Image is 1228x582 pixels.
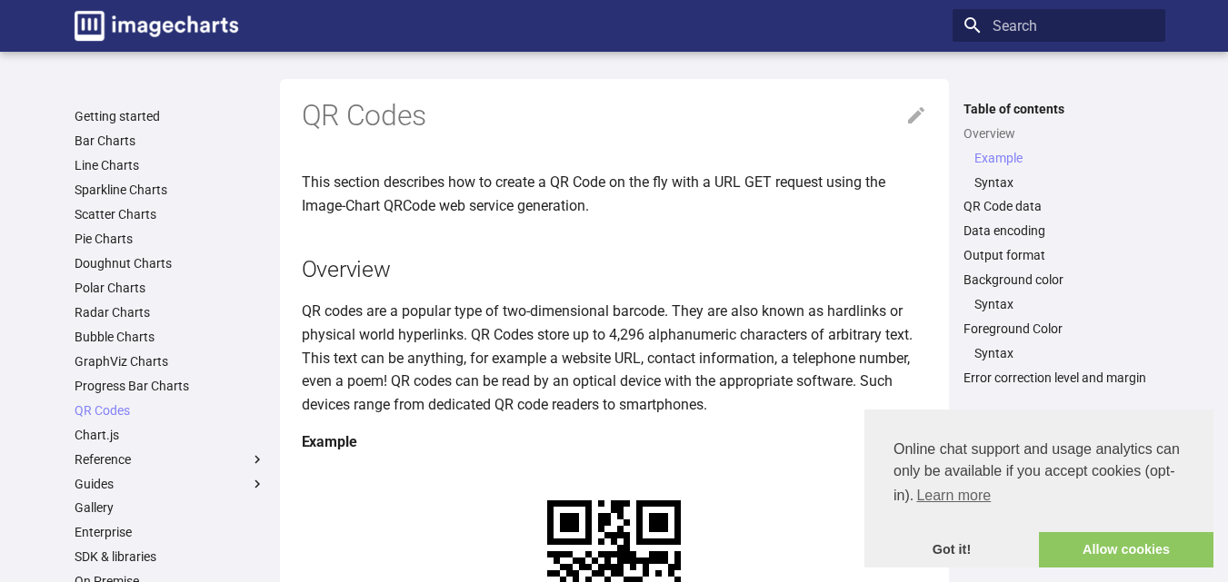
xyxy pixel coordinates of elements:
[75,329,265,345] a: Bubble Charts
[75,378,265,394] a: Progress Bar Charts
[963,150,1154,191] nav: Overview
[75,476,265,492] label: Guides
[302,253,927,285] h2: Overview
[963,271,1154,288] a: Background color
[75,353,265,370] a: GraphViz Charts
[963,125,1154,142] a: Overview
[894,439,1184,509] span: Online chat support and usage analytics can only be available if you accept cookies (opt-in).
[75,402,265,419] a: QR Codes
[953,9,1165,42] input: Search
[963,222,1154,239] a: Data encoding
[75,524,265,540] a: Enterprise
[75,182,265,198] a: Sparkline Charts
[864,409,1213,567] div: cookieconsent
[914,482,993,509] a: learn more about cookies
[974,296,1154,312] a: Syntax
[963,198,1154,214] a: QR Code data
[963,247,1154,263] a: Output format
[963,345,1154,361] nav: Foreground Color
[302,97,927,135] h1: QR Codes
[974,174,1154,191] a: Syntax
[302,171,927,217] p: This section describes how to create a QR Code on the fly with a URL GET request using the Image-...
[864,532,1039,568] a: dismiss cookie message
[75,157,265,173] a: Line Charts
[67,4,245,48] a: Image-Charts documentation
[75,206,265,222] a: Scatter Charts
[75,11,238,41] img: logo
[963,370,1154,386] a: Error correction level and margin
[75,548,265,565] a: SDK & libraries
[963,321,1154,337] a: Foreground Color
[75,133,265,149] a: Bar Charts
[974,150,1154,166] a: Example
[75,304,265,321] a: Radar Charts
[75,280,265,296] a: Polar Charts
[302,430,927,454] h4: Example
[963,296,1154,312] nav: Background color
[953,101,1165,117] label: Table of contents
[75,451,265,468] label: Reference
[953,101,1165,387] nav: Table of contents
[75,427,265,443] a: Chart.js
[75,255,265,271] a: Doughnut Charts
[75,231,265,247] a: Pie Charts
[1039,532,1213,568] a: allow cookies
[75,499,265,516] a: Gallery
[974,345,1154,361] a: Syntax
[75,108,265,124] a: Getting started
[302,300,927,416] p: QR codes are a popular type of two-dimensional barcode. They are also known as hardlinks or physi...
